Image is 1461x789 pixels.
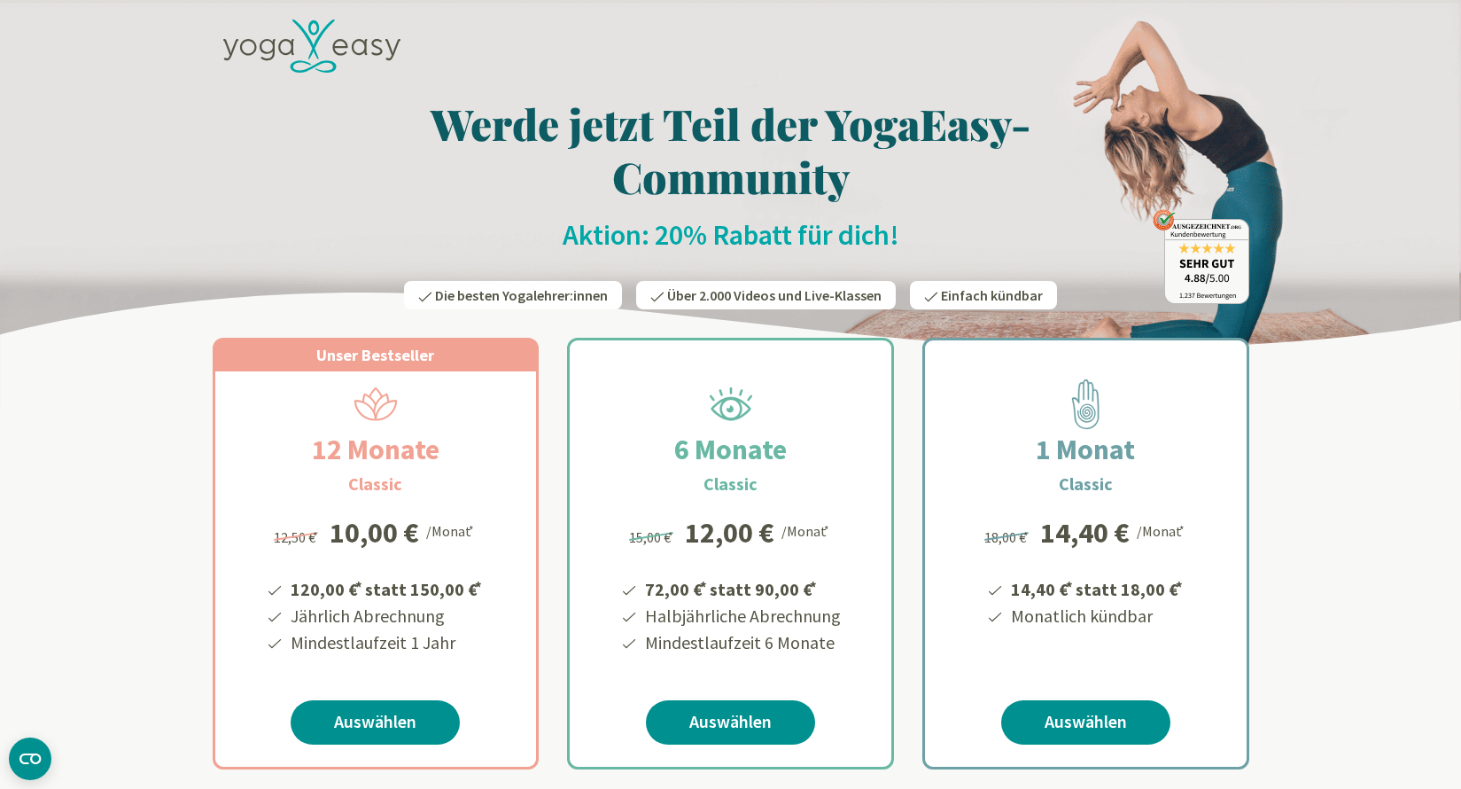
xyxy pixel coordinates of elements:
[629,528,676,546] span: 15,00 €
[993,428,1177,471] h2: 1 Monat
[213,97,1249,203] h1: Werde jetzt Teil der YogaEasy-Community
[316,345,434,365] span: Unser Bestseller
[642,603,841,629] li: Halbjährliche Abrechnung
[288,573,485,603] li: 120,00 € statt 150,00 €
[288,603,485,629] li: Jährlich Abrechnung
[1008,573,1185,603] li: 14,40 € statt 18,00 €
[348,471,402,497] h3: Classic
[646,700,815,745] a: Auswählen
[288,629,485,656] li: Mindestlaufzeit 1 Jahr
[274,528,321,546] span: 12,50 €
[642,629,841,656] li: Mindestlaufzeit 6 Monate
[1008,603,1185,629] li: Monatlich kündbar
[1001,700,1170,745] a: Auswählen
[1137,519,1187,542] div: /Monat
[426,519,477,542] div: /Monat
[291,700,460,745] a: Auswählen
[685,519,774,547] div: 12,00 €
[330,519,419,547] div: 10,00 €
[941,286,1043,304] span: Einfach kündbar
[632,428,829,471] h2: 6 Monate
[1153,209,1249,304] img: ausgezeichnet_badge.png
[667,286,882,304] span: Über 2.000 Videos und Live-Klassen
[269,428,482,471] h2: 12 Monate
[9,738,51,780] button: CMP-Widget öffnen
[1040,519,1130,547] div: 14,40 €
[781,519,832,542] div: /Monat
[213,217,1249,253] h2: Aktion: 20% Rabatt für dich!
[435,286,608,304] span: Die besten Yogalehrer:innen
[1059,471,1113,497] h3: Classic
[642,573,841,603] li: 72,00 € statt 90,00 €
[984,528,1031,546] span: 18,00 €
[703,471,758,497] h3: Classic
